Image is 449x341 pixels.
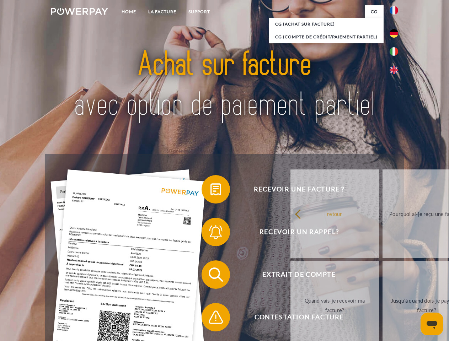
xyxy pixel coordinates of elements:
a: Home [116,5,142,18]
img: logo-powerpay-white.svg [51,8,108,15]
img: de [390,29,398,38]
button: Extrait de compte [202,260,386,289]
img: title-powerpay_fr.svg [68,34,381,136]
img: qb_search.svg [207,266,225,283]
img: fr [390,6,398,15]
button: Recevoir un rappel? [202,218,386,246]
img: qb_warning.svg [207,308,225,326]
a: LA FACTURE [142,5,182,18]
a: CG (achat sur facture) [269,18,384,31]
a: Support [182,5,216,18]
button: Recevoir une facture ? [202,175,386,204]
button: Contestation Facture [202,303,386,331]
img: en [390,66,398,74]
a: CG (Compte de crédit/paiement partiel) [269,31,384,43]
a: CG [365,5,384,18]
img: qb_bill.svg [207,180,225,198]
img: it [390,47,398,56]
div: retour [295,209,375,218]
iframe: Button to launch messaging window [421,313,443,335]
div: Quand vais-je recevoir ma facture? [295,296,375,315]
img: qb_bell.svg [207,223,225,241]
